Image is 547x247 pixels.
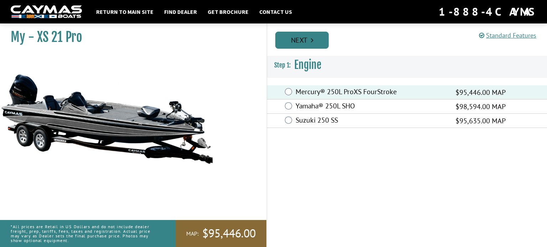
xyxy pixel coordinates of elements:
a: Return to main site [93,7,157,16]
a: Get Brochure [204,7,252,16]
ul: Pagination [273,31,547,49]
img: white-logo-c9c8dbefe5ff5ceceb0f0178aa75bf4bb51f6bca0971e226c86eb53dfe498488.png [11,5,82,18]
span: $95,446.00 MAP [455,87,506,98]
a: Contact Us [256,7,296,16]
span: $98,594.00 MAP [455,101,506,112]
a: Next [275,32,329,49]
label: Mercury® 250L ProXS FourStroke [296,87,447,98]
a: Standard Features [479,31,536,39]
label: Suzuki 250 SS [296,116,447,126]
span: $95,635.00 MAP [455,116,506,126]
h3: Engine [267,52,547,78]
label: Yamaha® 250L SHO [296,102,447,112]
a: Find Dealer [161,7,200,16]
a: MAP:$95,446.00 [176,220,266,247]
p: *All prices are Retail in US Dollars and do not include dealer freight, prep, tariffs, fees, taxe... [11,221,160,247]
span: $95,446.00 [202,226,256,241]
span: MAP: [186,230,199,237]
h1: My - XS 21 Pro [11,29,249,45]
div: 1-888-4CAYMAS [439,4,536,20]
